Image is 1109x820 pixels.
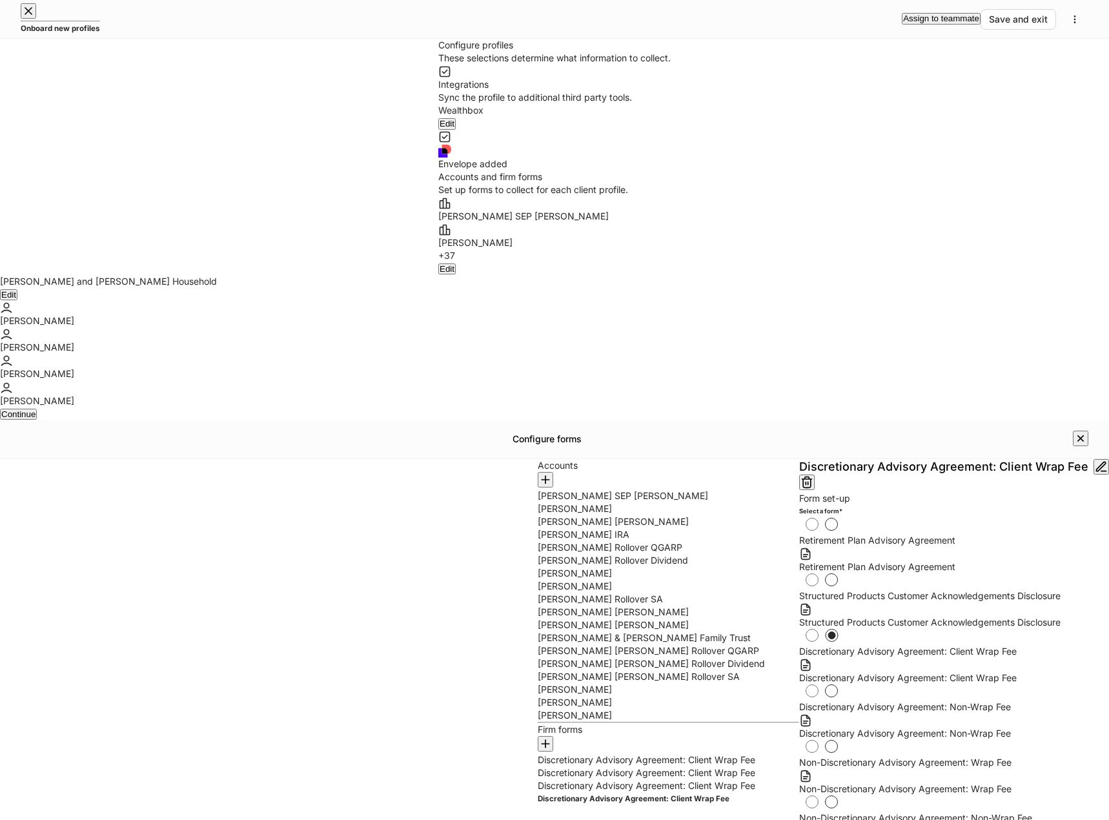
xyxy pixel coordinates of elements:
[799,459,1088,475] div: Discretionary Advisory Agreement: Client Wrap Fee
[799,590,1061,601] span: Structured Products Customer Acknowledgements Disclosure
[538,766,799,779] p: Discretionary Advisory Agreement: Client Wrap Fee
[538,593,799,606] p: [PERSON_NAME] Rollover SA
[440,265,454,273] div: Edit
[538,779,799,792] p: Discretionary Advisory Agreement: Client Wrap Fee
[440,119,454,128] div: Edit
[538,606,799,619] p: [PERSON_NAME] [PERSON_NAME]
[799,646,1017,657] span: Discretionary Advisory Agreement: Client Wrap Fee
[438,78,671,91] div: Integrations
[438,210,671,223] div: [PERSON_NAME] SEP [PERSON_NAME]
[438,170,671,183] div: Accounts and firm forms
[538,515,799,528] p: [PERSON_NAME] [PERSON_NAME]
[1,291,16,299] div: Edit
[799,713,1109,740] div: Discretionary Advisory Agreement: Non-Wrap Fee
[438,104,671,117] div: Wealthbox
[438,39,671,52] div: Configure profiles
[538,644,799,657] p: [PERSON_NAME] [PERSON_NAME] Rollover QGARP
[799,701,1011,712] span: Discretionary Advisory Agreement: Non-Wrap Fee
[538,696,799,709] p: [PERSON_NAME]
[799,547,1109,573] div: Retirement Plan Advisory Agreement
[438,183,671,196] div: Set up forms to collect for each client profile.
[538,619,799,631] p: [PERSON_NAME] [PERSON_NAME]
[538,541,799,554] p: [PERSON_NAME] Rollover QGARP
[799,492,850,505] div: Form set-up
[799,769,1109,795] div: Non-Discretionary Advisory Agreement: Wrap Fee
[799,602,1109,629] div: Structured Products Customer Acknowledgements Disclosure
[438,91,671,104] div: Sync the profile to additional third party tools.
[538,580,799,593] p: [PERSON_NAME]
[538,631,799,644] p: [PERSON_NAME] & [PERSON_NAME] Family Trust
[538,554,799,567] p: [PERSON_NAME] Rollover Dividend
[538,528,799,541] p: [PERSON_NAME] IRA
[538,459,799,472] div: Accounts
[538,657,799,670] p: [PERSON_NAME] [PERSON_NAME] Rollover Dividend
[799,505,842,518] h6: Select a form
[438,250,455,261] span: + 37
[538,753,799,766] p: Discretionary Advisory Agreement: Client Wrap Fee
[538,792,799,805] h5: Discretionary Advisory Agreement: Client Wrap Fee
[21,22,100,35] h5: Onboard new profiles
[438,236,671,249] div: [PERSON_NAME]
[438,158,671,170] div: Envelope added
[538,502,799,515] p: [PERSON_NAME]
[1,410,36,418] div: Continue
[799,658,1109,684] div: Discretionary Advisory Agreement: Client Wrap Fee
[538,709,799,722] p: [PERSON_NAME]
[903,14,979,23] div: Assign to teammate
[799,535,955,546] span: Retirement Plan Advisory Agreement
[799,757,1012,768] span: Non-Discretionary Advisory Agreement: Wrap Fee
[538,489,799,502] p: [PERSON_NAME] SEP [PERSON_NAME]
[989,15,1048,24] div: Save and exit
[513,433,582,446] h5: Configure forms
[538,723,799,736] div: Firm forms
[538,670,799,683] p: [PERSON_NAME] [PERSON_NAME] Rollover SA
[438,52,671,65] div: These selections determine what information to collect.
[538,567,799,580] p: [PERSON_NAME]
[538,683,799,696] p: [PERSON_NAME]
